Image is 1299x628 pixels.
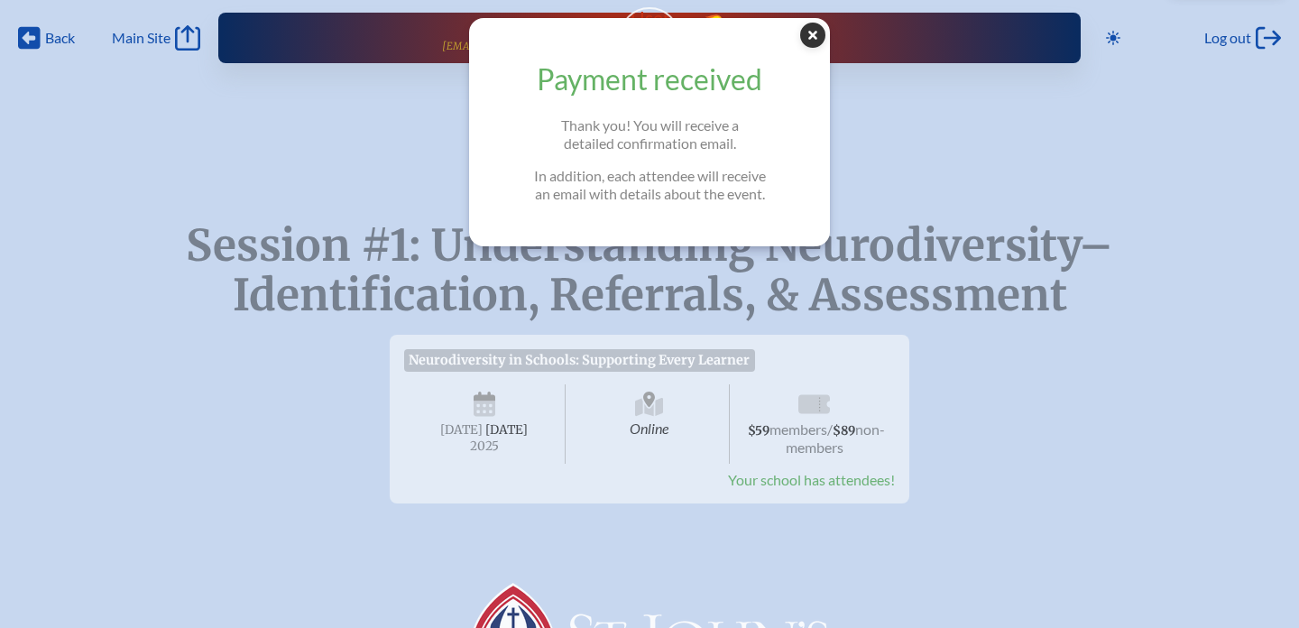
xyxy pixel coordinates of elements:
[112,25,200,51] a: Main Site
[1204,29,1251,47] span: Log out
[404,349,755,371] span: Neurodiversity in Schools: Supporting Every Learner
[440,422,483,438] span: [DATE]
[827,420,833,438] span: /
[186,218,1113,322] span: Session #1: Understanding Neurodiversity–Identification, Referrals, & Assessment
[728,471,895,488] span: Your school has attendees!
[569,384,731,464] span: Online
[419,439,550,453] span: 2025
[786,420,886,456] span: non-members
[498,61,801,97] h1: Payment received
[687,14,734,43] img: Florida Council of Independent Schools
[619,7,680,69] a: User Avatar
[769,420,827,438] span: members
[687,14,809,47] a: FCIS LogoEvents
[112,29,170,47] span: Main Site
[687,14,1023,56] div: FCIS Events — Future ready
[833,423,855,439] span: $89
[498,167,801,203] p: In addition, each attendee will receive an email with details about the event.
[276,20,612,56] a: [PERSON_NAME][EMAIL_ADDRESS][DOMAIN_NAME]
[474,19,612,41] span: [PERSON_NAME]
[45,29,75,47] span: Back
[748,423,769,439] span: $59
[485,422,528,438] span: [DATE]
[498,116,801,152] p: Thank you! You will receive a detailed confirmation email.
[686,43,1023,56] span: Future Ready
[442,41,612,52] p: [EMAIL_ADDRESS][DOMAIN_NAME]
